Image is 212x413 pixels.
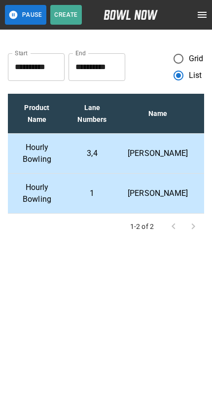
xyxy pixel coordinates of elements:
p: 1-2 of 2 [130,222,154,231]
th: Product Name [9,94,65,134]
p: 3,4 [72,148,112,159]
p: [PERSON_NAME] [128,148,188,159]
span: Grid [189,53,204,65]
th: Name [120,94,196,134]
p: Hourly Bowling [17,142,57,165]
img: logo [104,10,158,20]
span: List [189,70,202,81]
input: Choose date, selected date is Sep 12, 2025 [8,53,65,81]
button: Create [50,5,82,25]
p: 1 [72,188,112,199]
p: Hourly Bowling [17,182,57,205]
p: [PERSON_NAME] [128,188,188,199]
button: open drawer [192,5,212,25]
button: Pause [5,5,46,25]
input: Choose date, selected date is Oct 12, 2025 [69,53,125,81]
th: Lane Numbers [65,94,120,134]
